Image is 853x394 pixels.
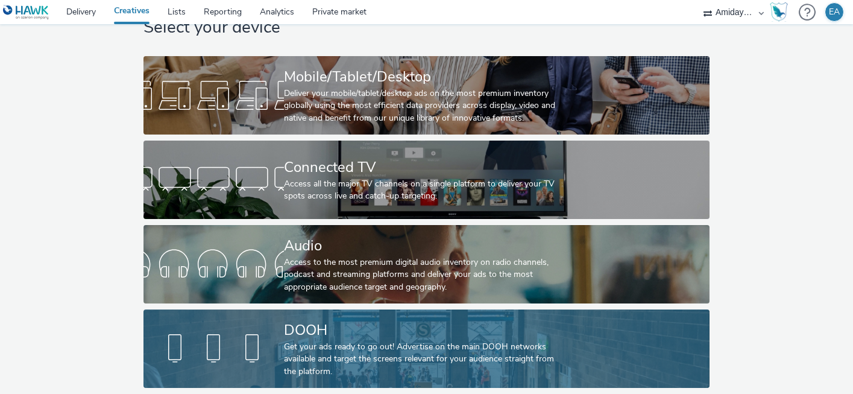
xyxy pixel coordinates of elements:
[143,56,710,135] a: Mobile/Tablet/DesktopDeliver your mobile/tablet/desktop ads on the most premium inventory globall...
[143,310,710,388] a: DOOHGet your ads ready to go out! Advertise on the main DOOH networks available and target the sc...
[829,3,840,21] div: EA
[284,320,564,341] div: DOOH
[284,87,564,124] div: Deliver your mobile/tablet/desktop ads on the most premium inventory globally using the most effi...
[284,235,564,256] div: Audio
[143,16,710,39] h1: Select your device
[284,178,564,203] div: Access all the major TV channels on a single platform to deliver your TV spots across live and ca...
[143,225,710,303] a: AudioAccess to the most premium digital audio inventory on radio channels, podcast and streaming ...
[770,2,793,22] a: Hawk Academy
[284,157,564,178] div: Connected TV
[284,256,564,293] div: Access to the most premium digital audio inventory on radio channels, podcast and streaming platf...
[770,2,788,22] img: Hawk Academy
[284,66,564,87] div: Mobile/Tablet/Desktop
[143,141,710,219] a: Connected TVAccess all the major TV channels on a single platform to deliver your TV spots across...
[3,5,49,20] img: undefined Logo
[284,341,564,378] div: Get your ads ready to go out! Advertise on the main DOOH networks available and target the screen...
